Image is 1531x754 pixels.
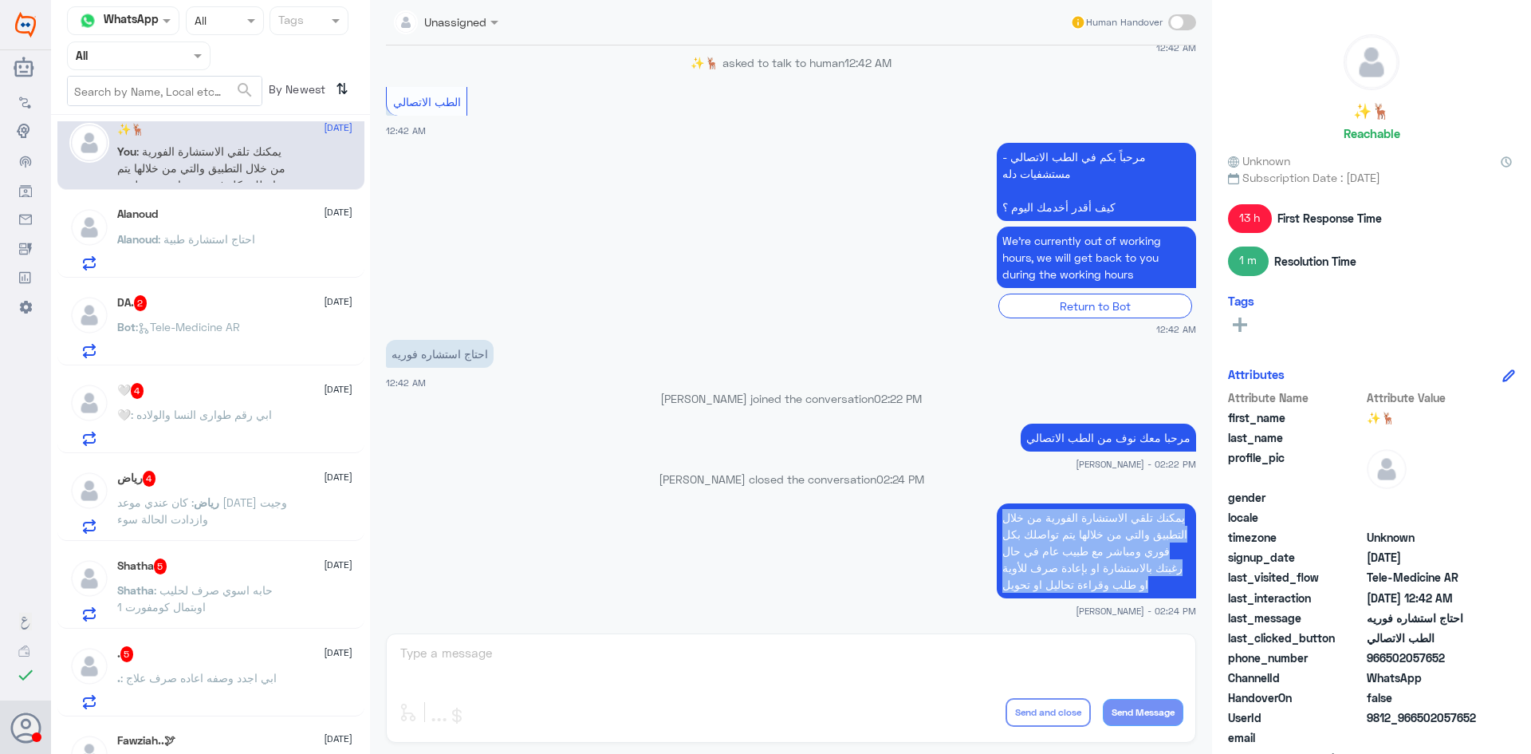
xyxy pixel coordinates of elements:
[1228,709,1364,726] span: UserId
[876,472,924,486] span: 02:24 PM
[117,583,273,614] span: : حابه اسوي صرف لحليب اوبتمال كومفورت 1
[1086,15,1163,30] span: Human Handover
[1228,169,1515,186] span: Subscription Date : [DATE]
[117,144,136,158] span: You
[386,54,1196,71] p: ✨🦌 asked to talk to human
[1367,569,1482,586] span: Tele-Medicine AR
[1344,126,1400,140] h6: Reachable
[1228,204,1272,233] span: 13 h
[1228,449,1364,486] span: profile_pic
[235,81,254,100] span: search
[1228,294,1254,308] h6: Tags
[1367,729,1482,746] span: null
[393,95,461,109] span: الطب الاتصالي
[1367,689,1482,706] span: false
[997,503,1196,598] p: 27/9/2025, 2:24 PM
[1228,529,1364,546] span: timezone
[1156,41,1196,54] span: 12:42 AM
[1076,604,1196,618] span: [PERSON_NAME] - 02:24 PM
[1353,102,1390,120] h5: ✨🦌
[1367,709,1482,726] span: 9812_966502057652
[134,295,148,311] span: 2
[117,383,144,399] h5: 🤍
[997,227,1196,288] p: 27/9/2025, 12:42 AM
[1156,322,1196,336] span: 12:42 AM
[69,295,109,335] img: defaultAdmin.png
[131,383,144,399] span: 4
[69,646,109,686] img: defaultAdmin.png
[276,11,304,32] div: Tags
[874,392,922,405] span: 02:22 PM
[1274,253,1356,270] span: Resolution Time
[117,295,148,311] h5: DA.
[117,734,175,748] h5: Fawziah..🕊
[386,340,494,368] p: 27/9/2025, 12:42 AM
[1367,449,1407,489] img: defaultAdmin.png
[324,732,352,746] span: [DATE]
[235,77,254,104] button: search
[997,143,1196,221] p: 27/9/2025, 12:42 AM
[120,671,277,685] span: : ابي اجدد وصفه اعاده صرف علاج
[69,123,109,163] img: defaultAdmin.png
[1367,649,1482,666] span: 966502057652
[1228,549,1364,566] span: signup_date
[117,408,131,421] span: 🤍
[1367,529,1482,546] span: Unknown
[117,471,156,487] h5: رياض
[1228,367,1285,381] h6: Attributes
[69,383,109,423] img: defaultAdmin.png
[120,646,134,662] span: 5
[1006,698,1091,727] button: Send and close
[386,471,1196,488] p: [PERSON_NAME] closed the conversation
[1367,669,1482,686] span: 2
[117,144,285,242] span: : يمكنك تلقي الاستشارة الفورية من خلال التطبيق والتي من خلالها يتم تواصلك بكل فوري ومباشر مع طبيب...
[1367,549,1482,566] span: 2025-06-19T04:54:40.839Z
[1367,590,1482,606] span: 2025-09-26T21:42:42.52Z
[336,76,348,102] i: ⇅
[117,559,167,574] h5: Shatha
[998,294,1192,318] div: Return to Bot
[1228,247,1269,275] span: 1 m
[158,232,255,246] span: : احتاج استشارة طبية
[69,471,109,511] img: defaultAdmin.png
[117,583,154,597] span: Shatha
[117,671,120,685] span: .
[76,9,100,33] img: whatsapp.png
[1228,729,1364,746] span: email
[1367,409,1482,426] span: ✨🦌
[1367,489,1482,506] span: null
[844,56,891,69] span: 12:42 AM
[154,559,167,574] span: 5
[324,294,352,309] span: [DATE]
[131,408,272,421] span: : ابي رقم طوارى النسا والولاده
[1277,210,1382,227] span: First Response Time
[1228,669,1364,686] span: ChannelId
[386,125,426,136] span: 12:42 AM
[1228,590,1364,606] span: last_interaction
[1228,489,1364,506] span: gender
[69,207,109,247] img: defaultAdmin.png
[1103,699,1183,726] button: Send Message
[117,320,136,334] span: Bot
[1367,389,1482,406] span: Attribute Value
[324,470,352,484] span: [DATE]
[143,471,156,487] span: 4
[136,320,240,334] span: : Tele-Medicine AR
[386,377,426,388] span: 12:42 AM
[10,713,41,743] button: Avatar
[68,77,262,105] input: Search by Name, Local etc…
[117,207,158,221] h5: Alanoud
[1228,630,1364,646] span: last_clicked_button
[117,646,134,662] h5: .
[1367,630,1482,646] span: الطب الاتصالي
[324,205,352,219] span: [DATE]
[117,495,287,526] span: : كان عندي موعد [DATE] وجيت وازدادت الحالة سوء
[117,232,158,246] span: Alanoud
[324,120,352,135] span: [DATE]
[386,390,1196,407] p: [PERSON_NAME] joined the conversation
[1228,509,1364,526] span: locale
[1228,409,1364,426] span: first_name
[15,12,36,38] img: Widebot Logo
[1228,152,1290,169] span: Unknown
[1228,569,1364,586] span: last_visited_flow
